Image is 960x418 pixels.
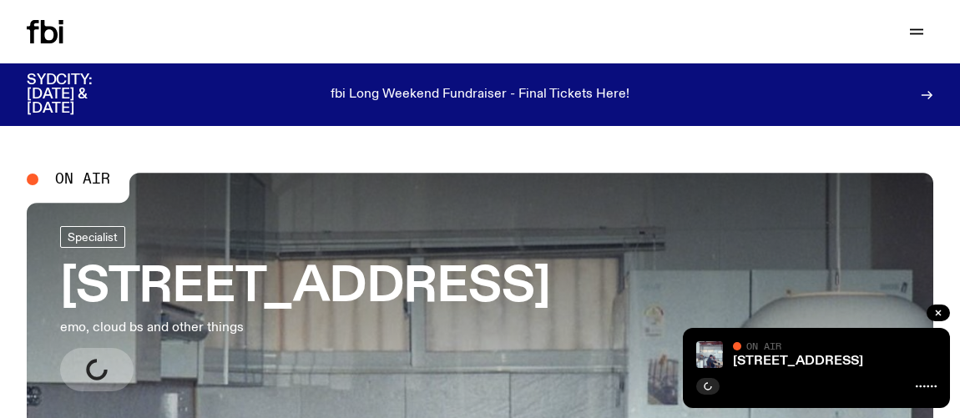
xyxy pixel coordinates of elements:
[60,264,550,311] h3: [STREET_ADDRESS]
[60,226,125,248] a: Specialist
[60,226,550,391] a: [STREET_ADDRESS]emo, cloud bs and other things
[55,172,110,187] span: On Air
[696,341,723,368] img: Pat sits at a dining table with his profile facing the camera. Rhea sits to his left facing the c...
[746,340,781,351] span: On Air
[68,231,118,244] span: Specialist
[27,73,134,116] h3: SYDCITY: [DATE] & [DATE]
[733,355,863,368] a: [STREET_ADDRESS]
[60,318,488,338] p: emo, cloud bs and other things
[331,88,629,103] p: fbi Long Weekend Fundraiser - Final Tickets Here!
